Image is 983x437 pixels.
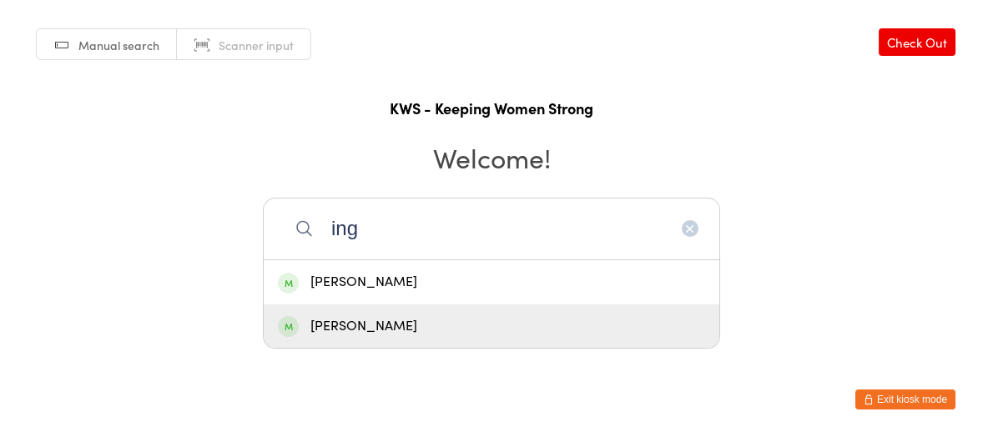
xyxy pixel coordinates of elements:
[219,37,294,53] span: Scanner input
[278,271,705,294] div: [PERSON_NAME]
[879,28,955,56] a: Check Out
[17,138,966,176] h2: Welcome!
[278,315,705,338] div: [PERSON_NAME]
[17,98,966,118] h1: KWS - Keeping Women Strong
[263,198,720,259] input: Search
[78,37,159,53] span: Manual search
[855,389,955,409] button: Exit kiosk mode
